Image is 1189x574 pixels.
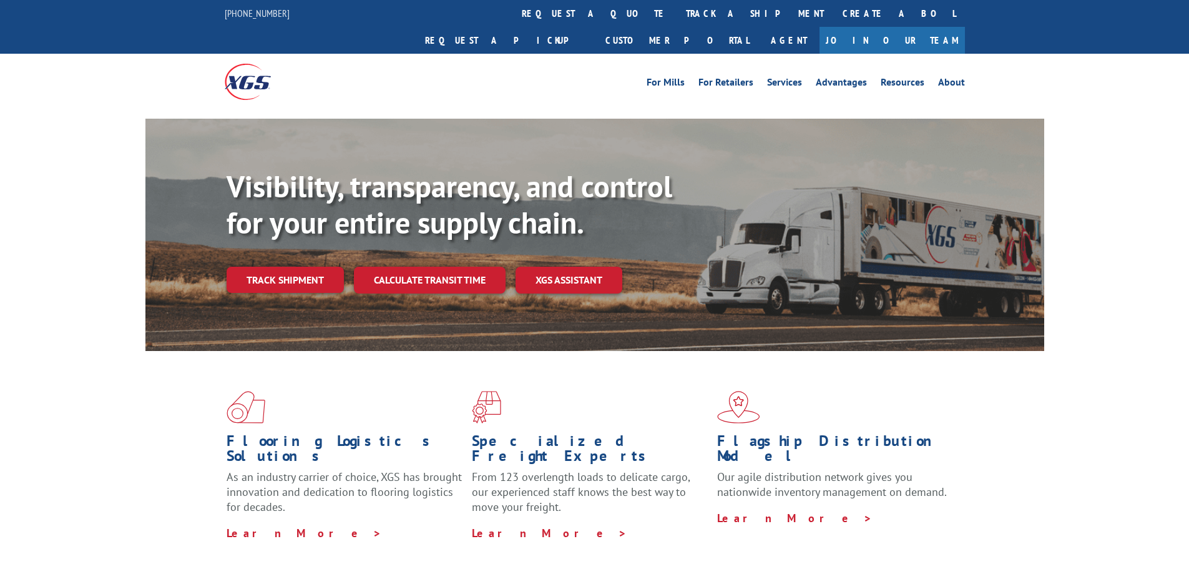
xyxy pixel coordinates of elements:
h1: Flooring Logistics Solutions [227,433,462,470]
span: As an industry carrier of choice, XGS has brought innovation and dedication to flooring logistics... [227,470,462,514]
a: Track shipment [227,267,344,293]
h1: Specialized Freight Experts [472,433,708,470]
a: Learn More > [717,511,873,525]
a: For Mills [647,77,685,91]
a: [PHONE_NUMBER] [225,7,290,19]
span: Our agile distribution network gives you nationwide inventory management on demand. [717,470,947,499]
img: xgs-icon-flagship-distribution-model-red [717,391,760,423]
a: XGS ASSISTANT [516,267,622,294]
a: Join Our Team [820,27,965,54]
a: Learn More > [472,526,627,540]
a: About [938,77,965,91]
img: xgs-icon-total-supply-chain-intelligence-red [227,391,265,423]
a: Calculate transit time [354,267,506,294]
a: Advantages [816,77,867,91]
a: Request a pickup [416,27,596,54]
h1: Flagship Distribution Model [717,433,953,470]
a: Agent [758,27,820,54]
a: Learn More > [227,526,382,540]
a: Resources [881,77,924,91]
b: Visibility, transparency, and control for your entire supply chain. [227,167,672,242]
a: Customer Portal [596,27,758,54]
img: xgs-icon-focused-on-flooring-red [472,391,501,423]
a: For Retailers [698,77,753,91]
a: Services [767,77,802,91]
p: From 123 overlength loads to delicate cargo, our experienced staff knows the best way to move you... [472,470,708,525]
